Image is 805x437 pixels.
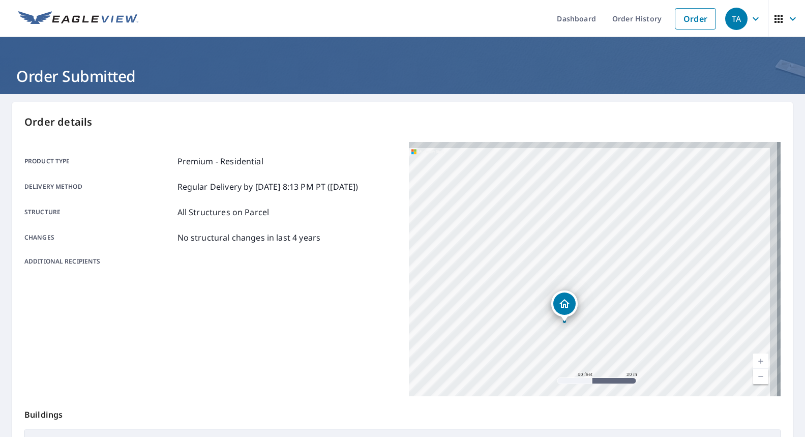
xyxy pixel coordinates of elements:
[177,155,263,167] p: Premium - Residential
[177,231,321,244] p: No structural changes in last 4 years
[725,8,748,30] div: TA
[177,181,359,193] p: Regular Delivery by [DATE] 8:13 PM PT ([DATE])
[12,66,793,86] h1: Order Submitted
[24,396,781,429] p: Buildings
[551,290,578,322] div: Dropped pin, building 1, Residential property, 32857 Little Cub Rd Evergreen, CO 80439
[24,114,781,130] p: Order details
[24,181,173,193] p: Delivery method
[24,206,173,218] p: Structure
[753,369,768,384] a: Current Level 19, Zoom Out
[18,11,138,26] img: EV Logo
[675,8,716,30] a: Order
[177,206,270,218] p: All Structures on Parcel
[753,354,768,369] a: Current Level 19, Zoom In
[24,231,173,244] p: Changes
[24,155,173,167] p: Product type
[24,257,173,266] p: Additional recipients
